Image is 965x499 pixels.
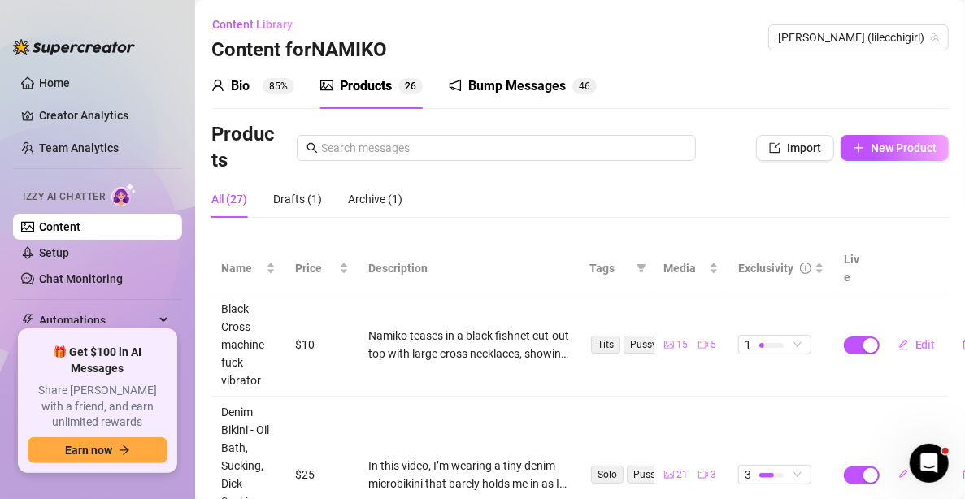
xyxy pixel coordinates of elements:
button: Edit [885,462,949,488]
span: 1 [745,336,751,354]
div: All (27) [211,190,247,208]
h3: Products [211,122,276,174]
span: info-circle [800,263,811,274]
span: filter [637,263,646,273]
span: Pussy [627,466,667,484]
th: Live [834,244,875,293]
span: video-camera [698,340,708,349]
span: Earn now [65,444,112,457]
span: arrow-right [119,445,130,456]
a: Content [39,220,80,233]
span: Name [221,259,263,277]
span: 21 [677,467,689,483]
span: 6 [585,80,590,92]
div: Exclusivity [738,259,793,277]
span: 2 [405,80,411,92]
th: Tags [580,244,654,293]
a: Home [39,76,70,89]
input: Search messages [321,139,686,157]
span: edit [898,339,909,350]
span: edit [898,469,909,480]
th: Description [359,244,580,293]
div: Bio [231,76,250,96]
span: Price [295,259,336,277]
span: notification [449,79,462,92]
sup: 26 [398,78,423,94]
span: thunderbolt [21,314,34,327]
span: Media [664,259,706,277]
span: Edit [915,338,936,351]
span: 🎁 Get $100 in AI Messages [28,345,167,376]
span: user [211,79,224,92]
sup: 85% [263,78,294,94]
span: Tags [589,259,629,277]
span: picture [664,470,674,479]
span: 3 [711,467,717,483]
a: Team Analytics [39,141,119,154]
span: Solo [591,466,624,484]
span: import [769,142,780,154]
div: In this video, I’m wearing a tiny denim microbikini that barely holds me in as I drench myself in... [368,457,570,492]
a: Chat Monitoring [39,272,123,285]
span: Content Library [212,18,293,31]
th: Name [211,244,285,293]
span: 4 [579,80,585,92]
h3: Content for NAMIKO [211,37,387,63]
button: New Product [841,135,949,161]
span: Tits [591,336,620,354]
button: Edit [885,332,949,358]
button: Content Library [211,11,306,37]
img: logo-BBDzfeDw.svg [13,39,135,55]
span: team [930,33,940,42]
img: AI Chatter [111,183,137,206]
th: Media [654,244,728,293]
span: 3 [745,466,751,484]
div: Bump Messages [468,76,566,96]
iframe: Intercom live chat [910,444,949,483]
span: picture [320,79,333,92]
span: 5 [711,337,717,353]
button: Earn nowarrow-right [28,437,167,463]
span: New Product [871,141,937,154]
th: Price [285,244,359,293]
span: Import [787,141,821,154]
span: search [306,142,318,154]
span: NAMIKO (lilecchigirl) [778,25,939,50]
span: 15 [677,337,689,353]
span: picture [664,340,674,349]
a: Creator Analytics [39,102,169,128]
sup: 46 [572,78,597,94]
span: video-camera [698,470,708,479]
a: Setup [39,246,69,259]
div: Drafts (1) [273,190,322,208]
button: Import [756,135,834,161]
span: plus [853,142,864,154]
td: $10 [285,293,359,397]
span: 6 [411,80,416,92]
span: Pussy [624,336,663,354]
span: filter [633,256,650,280]
div: Namiko teases in a black fishnet cut-out top with large cross necklaces, showing off her perky ti... [368,327,570,362]
td: Black Cross machine fuck vibrator [211,293,285,397]
span: Izzy AI Chatter [23,189,105,205]
span: Automations [39,307,154,333]
div: Archive (1) [348,190,402,208]
span: Share [PERSON_NAME] with a friend, and earn unlimited rewards [28,383,167,431]
div: Products [340,76,392,96]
